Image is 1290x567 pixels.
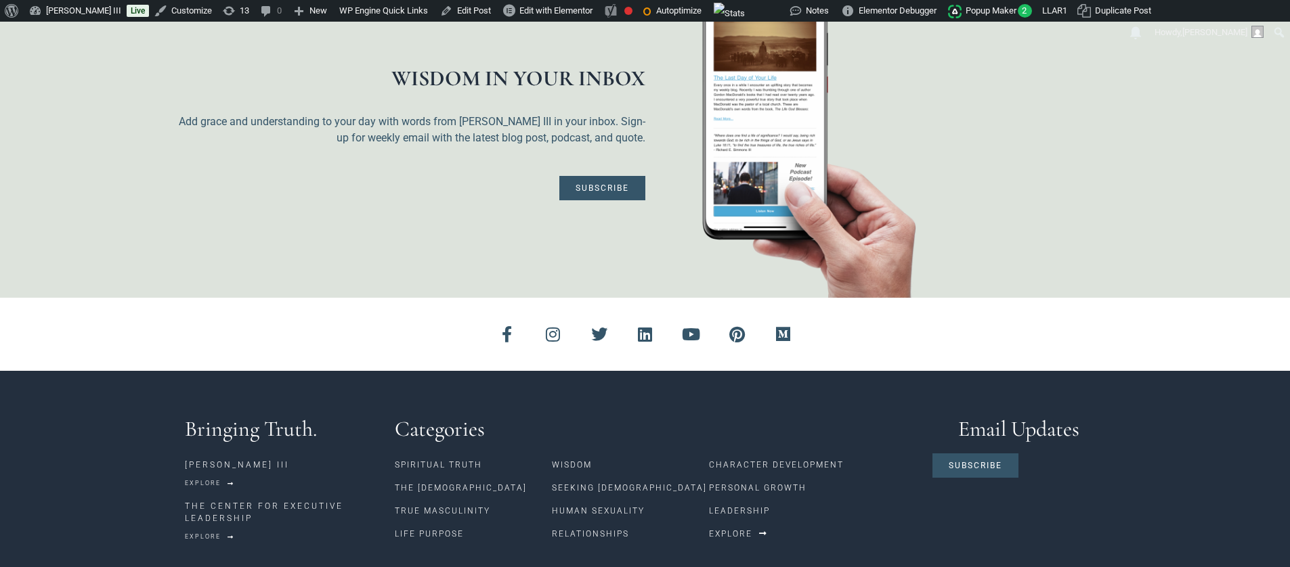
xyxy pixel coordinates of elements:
h3: Email Updates [932,418,1106,440]
a: Seeking [DEMOGRAPHIC_DATA] [552,476,709,499]
span: Edit with Elementor [519,5,593,16]
a: Personal Growth [709,476,918,499]
a: Leadership [709,499,918,522]
a: Live [127,5,149,17]
a: True Masculinity [395,499,552,522]
p: THE CENTER FOR EXECUTIVE LEADERSHIP [185,500,382,524]
h1: WISDOM IN YOUR INBOX [178,68,645,89]
span: 1 [1062,5,1067,16]
a: Human Sexuality [552,499,709,522]
a: Explore [185,529,234,545]
p: Add grace and understanding to your day with words from [PERSON_NAME] III in your inbox. Sign-up ... [178,114,645,146]
p: [PERSON_NAME] III [185,459,382,471]
span: Subscribe [949,461,1002,470]
a: Subscribe [932,453,1018,478]
span: Explore [709,530,752,538]
span: Explore [185,534,221,540]
a: Life Purpose [395,522,552,545]
span: Explore [185,480,221,486]
a: Relationships [552,522,709,545]
span: [PERSON_NAME] [1182,27,1247,37]
a: Spiritual Truth [395,453,552,476]
nav: Menu [395,453,552,545]
img: Views over 48 hours. Click for more Jetpack Stats. [714,3,745,24]
span: 2 [1018,4,1032,18]
nav: Menu [552,453,709,545]
h3: Categories [395,418,919,440]
a: Explore [709,522,768,545]
h3: Bringing Truth. [185,418,382,440]
a: Character Development [709,453,918,476]
a: Howdy, [1150,22,1269,43]
span: Subscribe [576,184,629,192]
a: Subscribe [559,176,645,200]
div: Focus keyphrase not set [624,7,632,15]
a: The [DEMOGRAPHIC_DATA] [395,476,552,499]
nav: Menu [709,453,918,522]
a: Explore [185,476,234,491]
a: Wisdom [552,453,709,476]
